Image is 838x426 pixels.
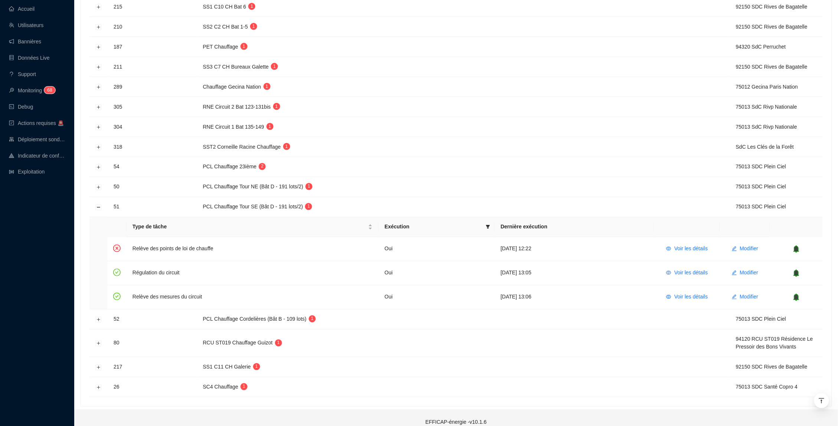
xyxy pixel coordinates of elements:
span: 1 [251,4,253,9]
span: Modifier [740,245,759,253]
td: 54 [108,157,197,177]
span: PCL Chauffage Tour NE (Bât D - 191 lots/2) [203,184,304,190]
button: Modifier [726,267,765,279]
sup: 1 [305,203,312,210]
a: clusterDéploiement sondes [9,136,65,142]
span: 94120 RCU ST019 Résidence Le Pressoir des Bons Vivants [736,336,813,350]
span: 75013 SDC Plein Ciel [736,316,786,322]
span: PCL Chauffage Tour SE (Bât D - 191 lots/2) [203,204,303,210]
td: [DATE] 12:22 [495,237,654,261]
span: eye [666,246,671,251]
button: Modifier [726,291,765,303]
span: 92150 SDC Rives de Bagatelle [736,64,808,70]
button: Voir les détails [660,267,714,279]
button: Développer la ligne [96,84,102,90]
span: filter [484,222,492,232]
td: 52 [108,310,197,330]
button: Développer la ligne [96,317,102,323]
span: SdC Les Clés de la Forêt [736,144,794,150]
span: PCL Chauffage 23ième [203,164,257,170]
button: Modifier [726,243,765,255]
td: 318 [108,137,197,157]
span: 92150 SDC Rives de Bagatelle [736,364,808,370]
span: 1 [308,204,310,209]
button: Développer la ligne [96,64,102,70]
span: bell [793,245,800,253]
span: Chauffage Gecina Nation [203,84,261,90]
span: 75013 SDC Plein Ciel [736,204,786,210]
button: Voir les détails [660,291,714,303]
span: Voir les détails [674,293,708,301]
th: Type de tâche [127,217,379,237]
span: Voir les détails [674,269,708,277]
a: homeAccueil [9,6,35,12]
span: bell [793,270,800,277]
span: SST2 Corneille Racine Chauffage [203,144,281,150]
span: Type de tâche [132,223,367,231]
button: Développer la ligne [96,164,102,170]
span: 1 [273,64,276,69]
span: Actions requises 🚨 [18,120,64,126]
td: 51 [108,197,197,217]
span: Modifier [740,269,759,277]
span: 75013 SDC Santé Copro 4 [736,384,798,390]
button: Développer la ligne [96,364,102,370]
span: SS1 C10 CH Bat 6 [203,4,246,10]
span: PCL Chauffage Cordelières (Bât B - 109 lots) [203,316,307,322]
span: Oui [384,270,393,276]
span: 94320 SdC Perruchet [736,44,786,50]
a: questionSupport [9,71,36,77]
span: RNE Circuit 1 Bat 135-149 [203,124,264,130]
button: Développer la ligne [96,104,102,110]
a: codeDebug [9,104,33,110]
span: 1 [311,316,314,321]
td: [DATE] 13:06 [495,285,654,309]
a: heat-mapIndicateur de confort [9,153,65,159]
a: slidersExploitation [9,169,45,175]
span: eye [666,270,671,275]
sup: 2 [259,163,266,170]
sup: 1 [273,103,280,110]
button: Développer la ligne [96,4,102,10]
span: check-circle [113,293,121,300]
td: 210 [108,17,197,37]
a: monitorMonitoring68 [9,87,53,93]
span: Oui [384,294,393,300]
span: eye [666,294,671,300]
sup: 1 [263,83,271,90]
td: 217 [108,357,197,377]
sup: 1 [275,340,282,347]
span: 1 [275,104,278,109]
td: 80 [108,330,197,357]
span: 75013 SDC Plein Ciel [736,164,786,170]
sup: 1 [309,316,316,323]
span: 75013 SdC Rivp Nationale [736,104,797,110]
span: 92150 SDC Rives de Bagatelle [736,24,808,30]
span: 2 [261,164,264,169]
span: 1 [243,44,245,49]
td: Régulation du circuit [127,261,379,285]
span: SS1 C11 CH Galerie [203,364,251,370]
button: Voir les détails [660,243,714,255]
sup: 1 [240,383,248,390]
span: 1 [308,184,310,189]
sup: 1 [240,43,248,50]
span: PET Chauffage [203,44,238,50]
sup: 1 [266,123,274,130]
sup: 1 [271,63,278,70]
button: Développer la ligne [96,124,102,130]
sup: 1 [253,363,260,370]
span: close-circle [113,245,121,252]
span: edit [732,246,737,251]
td: 50 [108,177,197,197]
span: SC4 Chauffage [203,384,238,390]
a: teamUtilisateurs [9,22,43,28]
span: 75012 Gecina Paris Nation [736,84,798,90]
span: SS2 C2 CH Bat 1-5 [203,24,248,30]
sup: 1 [250,23,257,30]
td: [DATE] 13:05 [495,261,654,285]
span: 1 [285,144,288,149]
button: Développer la ligne [96,24,102,30]
span: 92150 SDC Rives de Bagatelle [736,4,808,10]
span: check-circle [113,269,121,276]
